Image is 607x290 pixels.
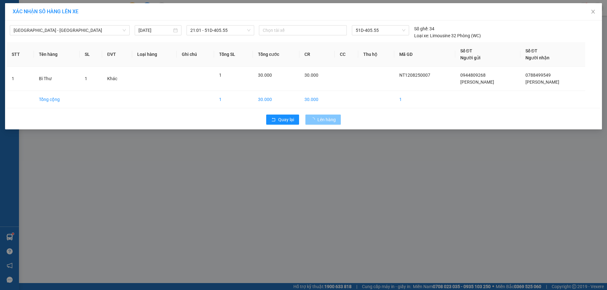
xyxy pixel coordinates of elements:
[271,117,276,122] span: rollback
[584,3,602,21] button: Close
[132,42,177,67] th: Loại hàng
[13,9,78,15] span: XÁC NHẬN SỐ HÀNG LÊN XE
[74,21,125,29] div: 0788499549
[460,80,494,85] span: [PERSON_NAME]
[310,117,317,122] span: loading
[14,26,126,35] span: Nha Trang - Quận 1
[278,116,294,123] span: Quay lại
[5,5,70,20] div: [GEOGRAPHIC_DATA]
[214,91,253,108] td: 1
[525,73,551,78] span: 0788499549
[85,76,87,81] span: 1
[219,73,222,78] span: 1
[414,32,429,39] span: Loại xe:
[525,48,537,53] span: Số ĐT
[138,27,172,34] input: 12/08/2025
[7,42,34,67] th: STT
[394,91,455,108] td: 1
[5,40,71,47] div: 30.000
[414,25,434,32] div: 34
[74,5,125,13] div: Quận 1
[460,55,481,60] span: Người gửi
[317,116,336,123] span: Lên hàng
[253,42,299,67] th: Tổng cước
[266,115,299,125] button: rollbackQuay lại
[525,55,549,60] span: Người nhận
[177,42,214,67] th: Ghi chú
[358,42,394,67] th: Thu hộ
[74,13,125,21] div: [PERSON_NAME]
[7,67,34,91] td: 1
[5,27,70,36] div: 0944809268
[190,26,250,35] span: 21:01 - 51D-405.55
[335,42,358,67] th: CC
[460,73,486,78] span: 0944809268
[414,25,428,32] span: Số ghế:
[214,42,253,67] th: Tổng SL
[460,48,472,53] span: Số ĐT
[5,40,15,47] span: CR :
[34,67,80,91] td: Bì Thư
[253,91,299,108] td: 30.000
[305,115,341,125] button: Lên hàng
[102,67,132,91] td: Khác
[591,9,596,14] span: close
[102,42,132,67] th: ĐVT
[34,42,80,67] th: Tên hàng
[299,42,335,67] th: CR
[74,6,89,13] span: Nhận:
[80,42,102,67] th: SL
[5,5,15,12] span: Gửi:
[258,73,272,78] span: 30.000
[399,73,430,78] span: NT1208250007
[356,26,405,35] span: 51D-405.55
[34,91,80,108] td: Tổng cộng
[5,20,70,27] div: [PERSON_NAME]
[414,32,481,39] div: Limousine 32 Phòng (WC)
[394,42,455,67] th: Mã GD
[525,80,559,85] span: [PERSON_NAME]
[304,73,318,78] span: 30.000
[299,91,335,108] td: 30.000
